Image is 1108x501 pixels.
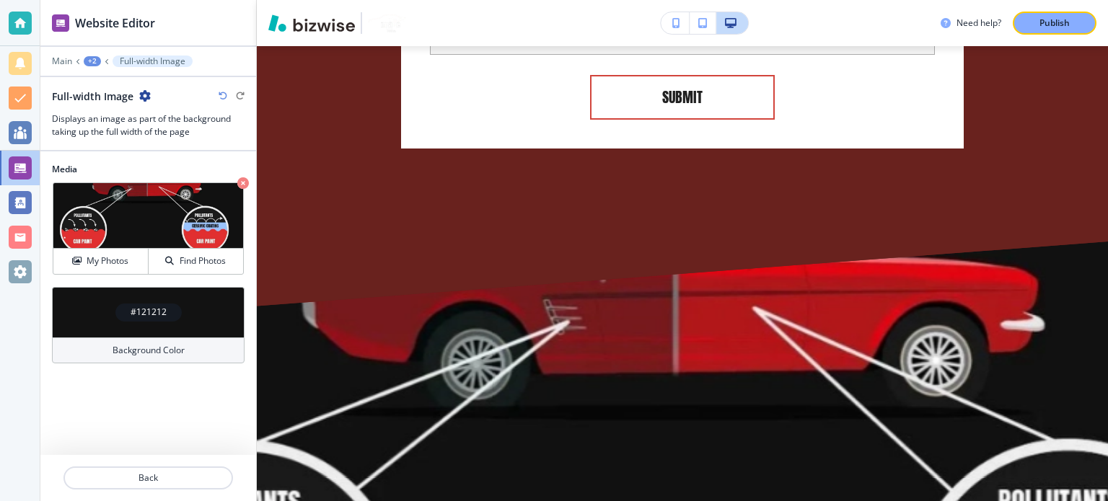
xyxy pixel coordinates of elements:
[53,249,149,274] button: My Photos
[131,306,167,319] h4: #121212
[52,89,133,104] h2: Full-width Image
[87,254,128,267] h4: My Photos
[75,14,155,32] h2: Website Editor
[1013,12,1096,35] button: Publish
[590,75,775,120] button: SUBMIT
[120,56,185,66] p: Full-width Image
[52,112,245,138] h3: Displays an image as part of the background taking up the full width of the page
[52,163,245,176] h2: Media
[368,14,407,32] img: Your Logo
[65,471,232,484] p: Back
[180,254,226,267] h4: Find Photos
[149,249,243,274] button: Find Photos
[1039,17,1070,30] p: Publish
[84,56,101,66] button: +2
[52,182,245,275] div: My PhotosFind Photos
[63,466,233,489] button: Back
[268,14,355,32] img: Bizwise Logo
[957,17,1001,30] h3: Need help?
[52,56,72,66] button: Main
[52,14,69,32] img: editor icon
[52,287,245,363] button: #121212Background Color
[113,344,185,357] h4: Background Color
[113,56,193,67] button: Full-width Image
